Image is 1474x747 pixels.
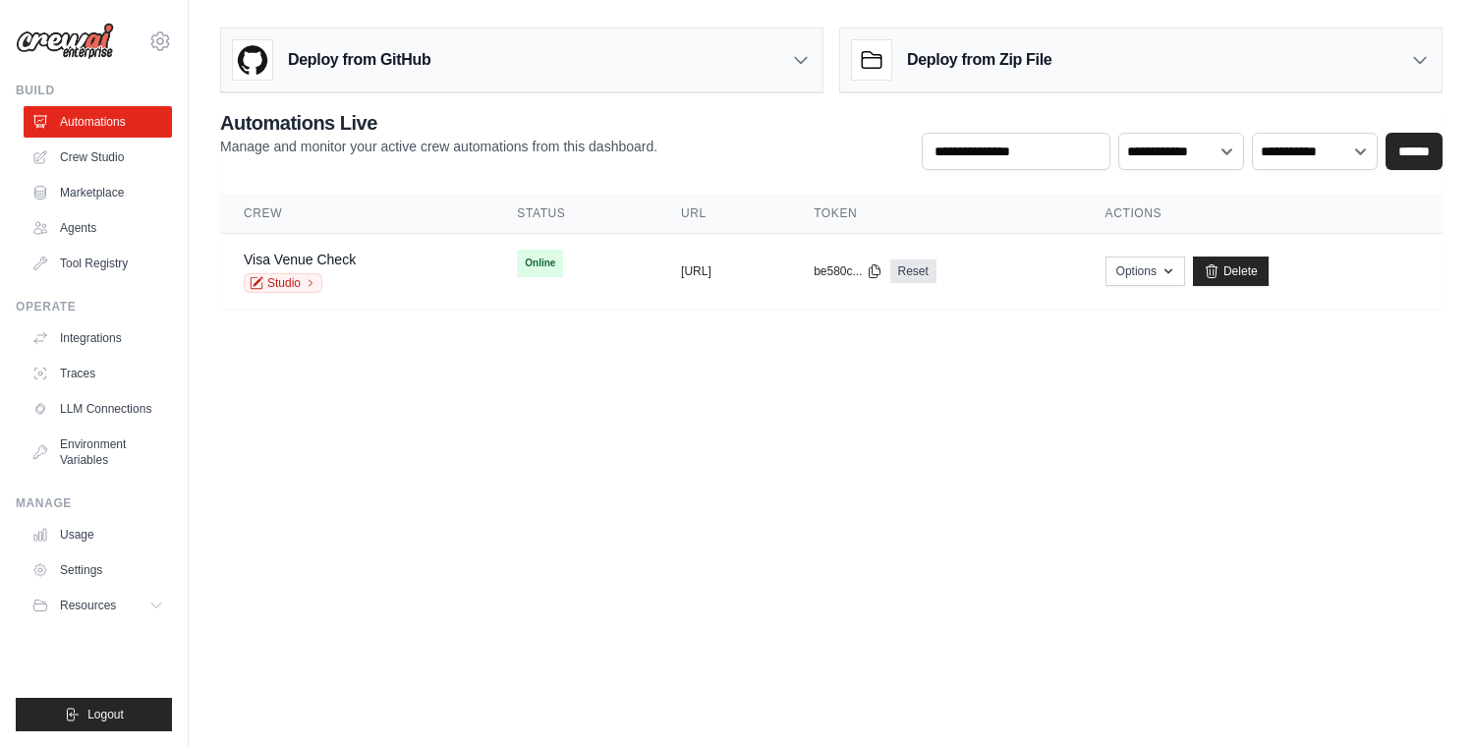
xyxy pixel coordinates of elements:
[1082,194,1443,234] th: Actions
[16,299,172,315] div: Operate
[24,212,172,244] a: Agents
[1193,257,1269,286] a: Delete
[16,698,172,731] button: Logout
[24,358,172,389] a: Traces
[890,259,936,283] a: Reset
[907,48,1051,72] h3: Deploy from Zip File
[244,273,322,293] a: Studio
[657,194,790,234] th: URL
[24,590,172,621] button: Resources
[244,252,356,267] a: Visa Venue Check
[24,393,172,425] a: LLM Connections
[16,495,172,511] div: Manage
[16,83,172,98] div: Build
[24,554,172,586] a: Settings
[220,137,657,156] p: Manage and monitor your active crew automations from this dashboard.
[233,40,272,80] img: GitHub Logo
[16,23,114,60] img: Logo
[517,250,563,277] span: Online
[24,322,172,354] a: Integrations
[220,194,493,234] th: Crew
[24,177,172,208] a: Marketplace
[24,142,172,173] a: Crew Studio
[24,248,172,279] a: Tool Registry
[87,707,124,722] span: Logout
[790,194,1081,234] th: Token
[24,429,172,476] a: Environment Variables
[60,598,116,613] span: Resources
[493,194,657,234] th: Status
[288,48,430,72] h3: Deploy from GitHub
[1105,257,1185,286] button: Options
[24,519,172,550] a: Usage
[24,106,172,138] a: Automations
[814,263,881,279] button: be580c...
[220,109,657,137] h2: Automations Live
